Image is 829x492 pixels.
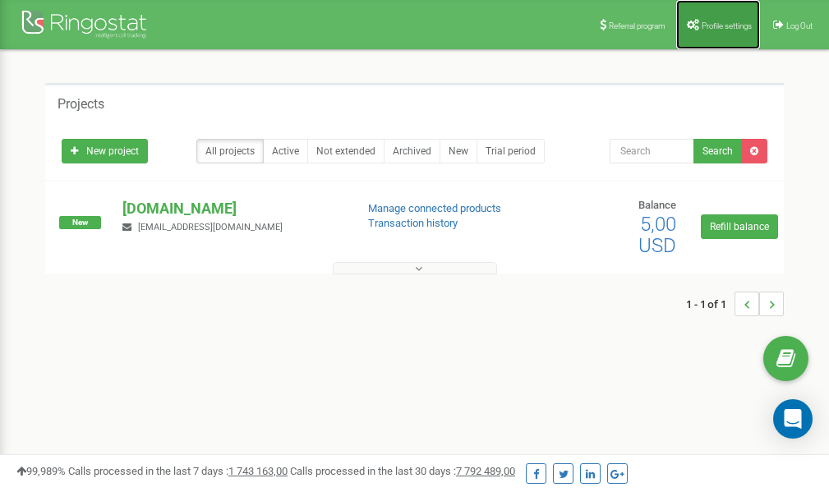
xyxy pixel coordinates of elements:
[609,21,666,30] span: Referral program
[638,199,676,211] span: Balance
[477,139,545,163] a: Trial period
[786,21,813,30] span: Log Out
[16,465,66,477] span: 99,989%
[440,139,477,163] a: New
[307,139,385,163] a: Not extended
[290,465,515,477] span: Calls processed in the last 30 days :
[638,213,676,257] span: 5,00 USD
[368,217,458,229] a: Transaction history
[62,139,148,163] a: New project
[702,21,752,30] span: Profile settings
[701,214,778,239] a: Refill balance
[228,465,288,477] u: 1 743 163,00
[610,139,694,163] input: Search
[686,292,735,316] span: 1 - 1 of 1
[58,97,104,112] h5: Projects
[196,139,264,163] a: All projects
[122,198,341,219] p: [DOMAIN_NAME]
[59,216,101,229] span: New
[686,275,784,333] nav: ...
[68,465,288,477] span: Calls processed in the last 7 days :
[456,465,515,477] u: 7 792 489,00
[138,222,283,232] span: [EMAIL_ADDRESS][DOMAIN_NAME]
[773,399,813,439] div: Open Intercom Messenger
[263,139,308,163] a: Active
[368,202,501,214] a: Manage connected products
[693,139,742,163] button: Search
[384,139,440,163] a: Archived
